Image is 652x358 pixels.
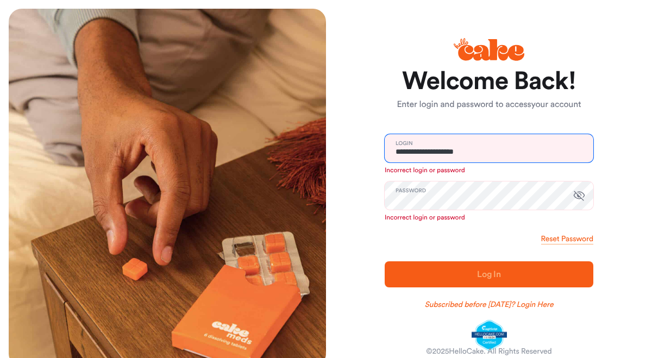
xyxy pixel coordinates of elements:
[385,261,593,287] button: Log In
[541,234,593,244] a: Reset Password
[426,346,551,357] div: © 2025 HelloCake. All Rights Reserved
[425,299,554,310] a: Subscribed before [DATE]? Login Here
[472,320,507,350] img: legit-script-certified.png
[477,270,501,279] span: Log In
[385,98,593,111] p: Enter login and password to access your account
[385,68,593,95] h1: Welcome Back!
[385,213,593,222] p: Incorrect login or password
[385,166,593,175] p: Incorrect login or password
